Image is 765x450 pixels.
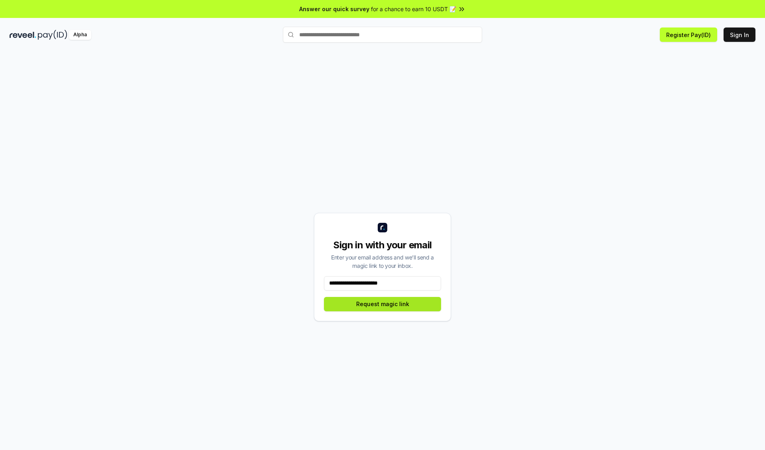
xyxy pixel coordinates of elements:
div: Alpha [69,30,91,40]
button: Register Pay(ID) [660,28,717,42]
img: reveel_dark [10,30,36,40]
span: Answer our quick survey [299,5,369,13]
img: logo_small [378,223,387,232]
button: Request magic link [324,297,441,311]
div: Sign in with your email [324,239,441,252]
div: Enter your email address and we’ll send a magic link to your inbox. [324,253,441,270]
img: pay_id [38,30,67,40]
span: for a chance to earn 10 USDT 📝 [371,5,456,13]
button: Sign In [724,28,755,42]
